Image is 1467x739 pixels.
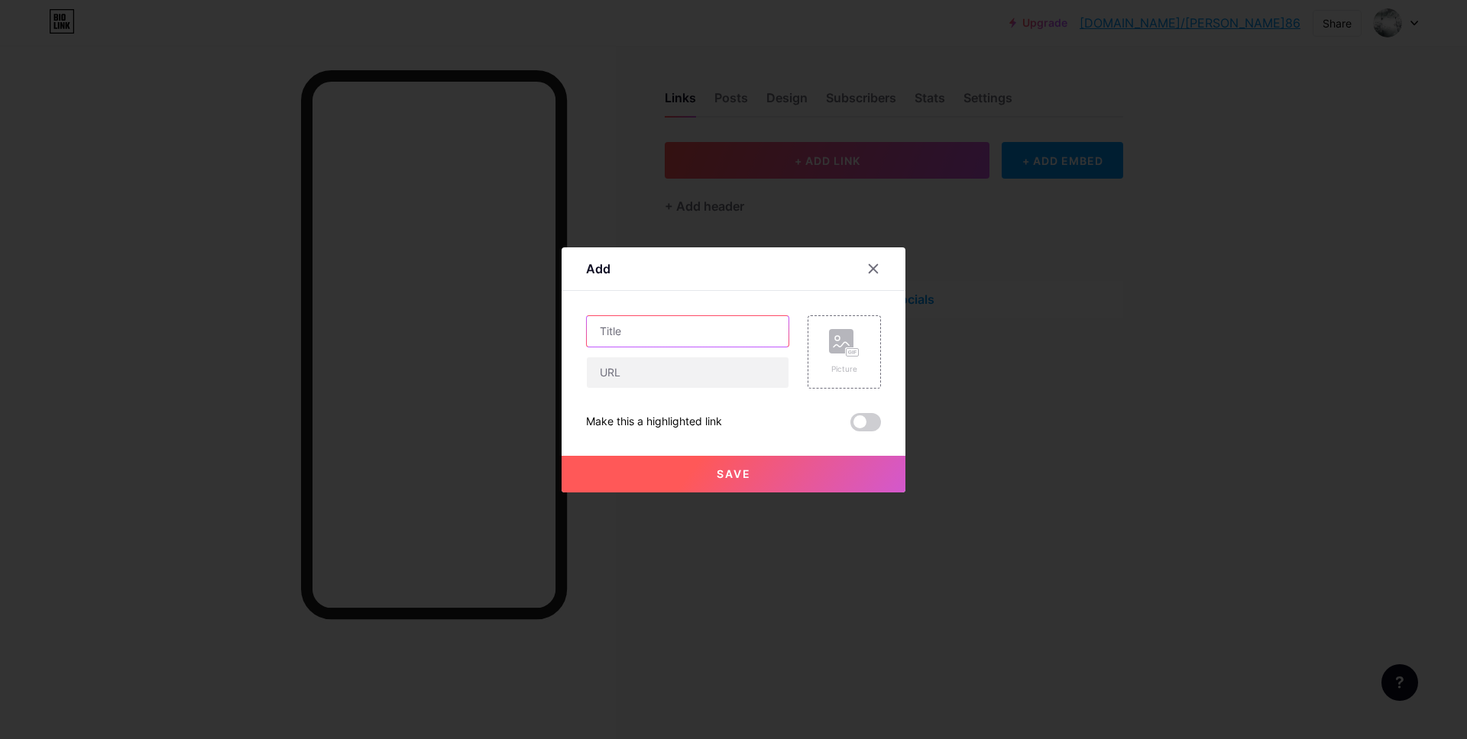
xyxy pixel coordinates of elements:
div: Add [586,260,610,278]
input: Title [587,316,789,347]
input: URL [587,357,789,388]
div: Picture [829,363,860,375]
div: Make this a highlighted link [586,413,722,431]
button: Save [562,456,905,492]
span: Save [717,467,751,480]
